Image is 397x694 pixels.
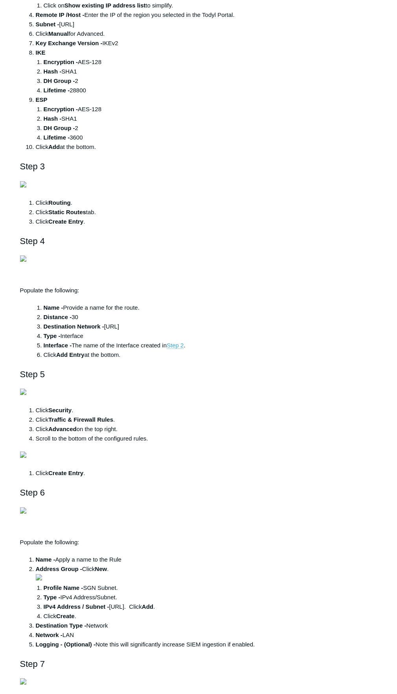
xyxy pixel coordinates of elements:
[36,11,85,18] strong: Remote IP /Host -
[20,255,26,262] img: 35424763996179
[36,565,82,572] strong: Address Group -
[44,350,377,360] li: Click at the bottom.
[20,507,26,514] img: 35424755674771
[36,406,377,415] li: Click .
[36,39,377,48] li: IKEv2
[44,133,377,142] li: 3600
[20,452,26,458] img: 35424755669779
[36,217,377,226] li: Click .
[36,96,48,103] strong: ESP
[44,123,377,133] li: 2
[44,115,62,122] strong: Hash -
[44,342,72,349] strong: Interface -
[44,603,109,610] strong: IPv4 Address / Subnet -
[44,77,75,84] strong: DH Group -
[44,125,75,131] strong: DH Group -
[44,611,377,621] li: Click .
[44,331,377,341] li: Interface
[48,143,60,150] strong: Add
[36,424,377,434] li: Click on the top right.
[44,76,377,86] li: 2
[142,603,153,610] strong: Add
[44,314,72,320] strong: Distance -
[64,2,145,9] strong: Show existing IP address list
[44,87,70,94] strong: Lifetime -
[48,407,72,413] strong: Security
[36,20,377,29] li: [URL]
[44,67,377,76] li: SHA1
[44,332,61,339] strong: Type -
[20,389,26,395] img: 35424763998995
[36,632,62,638] strong: Network -
[48,199,71,206] strong: Routing
[36,555,377,564] li: Apply a name to the Rule
[44,1,377,10] li: Click on to simplify.
[44,59,78,65] strong: Encryption -
[36,621,377,630] li: Network
[44,304,63,311] strong: Name -
[36,49,46,56] strong: IKE
[20,678,26,685] img: 35424764008723
[44,602,377,611] li: [URL]. Click .
[44,341,377,350] li: The name of the Interface created in .
[36,207,377,217] li: Click tab.
[48,416,113,423] strong: Traffic & Firewall Rules
[44,594,61,600] strong: Type -
[36,40,103,46] strong: Key Exchange Version -
[20,234,377,248] h2: Step 4
[44,584,83,591] strong: Profile Name -
[44,322,377,331] li: [URL]
[36,556,55,563] strong: Name -
[44,312,377,322] li: 30
[44,86,377,95] li: 28800
[48,470,83,476] strong: Create Entry
[44,583,377,593] li: SGN Subnet.
[36,641,96,648] strong: Logging - (Optional) -
[95,565,107,572] strong: New
[36,21,59,28] strong: Subnet -
[20,160,377,173] h2: Step 3
[36,574,42,580] img: 35424764007571
[36,434,377,443] li: Scroll to the bottom of the configured rules.
[36,198,377,207] li: Click .
[44,593,377,602] li: IPv4 Address/Subnet.
[44,106,78,112] strong: Encryption -
[44,57,377,67] li: AES-128
[44,68,62,75] strong: Hash -
[48,209,86,215] strong: Static Routes
[44,114,377,123] li: SHA1
[36,29,377,39] li: Click for Advanced.
[44,303,377,312] li: Provide a name for the route.
[20,286,377,295] p: Populate the following:
[44,323,104,330] strong: Destination Network -
[36,142,377,152] li: Click at the bottom.
[48,218,83,225] strong: Create Entry
[56,351,85,358] strong: Add Entry
[36,564,377,621] li: Click .
[36,622,86,629] strong: Destination Type -
[36,640,377,649] li: Note this will significantly increase SIEM ingestion if enabled.
[20,538,377,547] p: Populate the following:
[48,30,69,37] strong: Manual
[20,367,377,381] h2: Step 5
[36,468,377,478] li: Click .
[36,10,377,20] li: Enter the IP of the region you selected in the Todyl Portal.
[36,630,377,640] li: LAN
[20,486,377,499] h2: Step 6
[20,181,26,187] img: 35424755647891
[36,415,377,424] li: Click .
[56,613,75,619] strong: Create
[44,134,70,141] strong: Lifetime -
[48,426,77,432] strong: Advanced
[20,657,377,671] h2: Step 7
[44,105,377,114] li: AES-128
[167,342,184,349] a: Step 2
